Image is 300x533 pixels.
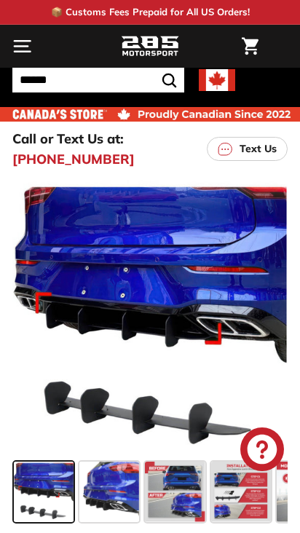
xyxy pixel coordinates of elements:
input: Search [12,68,184,92]
a: Cart [234,25,266,67]
inbox-online-store-chat: Shopify online store chat [236,427,288,475]
a: [PHONE_NUMBER] [12,149,135,169]
p: Text Us [240,141,277,157]
p: 📦 Customs Fees Prepaid for All US Orders! [51,5,250,20]
a: Text Us [207,137,288,161]
p: Call or Text Us at: [12,129,124,149]
img: Logo_285_Motorsport_areodynamics_components [121,34,179,59]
